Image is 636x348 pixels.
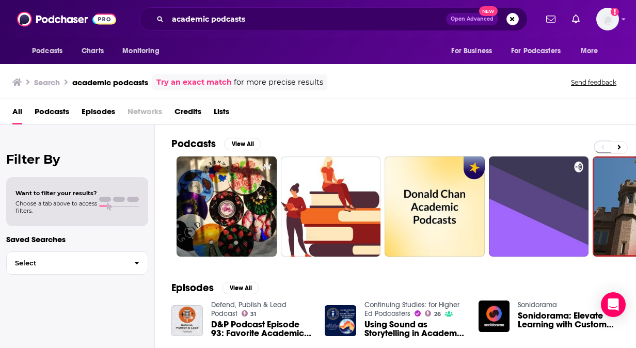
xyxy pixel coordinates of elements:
[518,300,557,309] a: Sonidorama
[574,41,611,61] button: open menu
[82,103,115,124] a: Episodes
[6,234,148,244] p: Saved Searches
[171,281,259,294] a: EpisodesView All
[479,300,510,332] img: Sonidorama: Elevate Learning with Custom Academic Podcasts
[82,44,104,58] span: Charts
[434,312,441,317] span: 26
[242,310,257,317] a: 31
[568,78,619,87] button: Send feedback
[25,41,76,61] button: open menu
[15,200,97,214] span: Choose a tab above to access filters.
[211,300,287,318] a: Defend, Publish & Lead Podcast
[222,282,259,294] button: View All
[115,41,172,61] button: open menu
[451,44,492,58] span: For Business
[611,8,619,16] svg: Add a profile image
[596,8,619,30] img: User Profile
[171,281,214,294] h2: Episodes
[72,77,148,87] h3: academic podcasts
[511,44,561,58] span: For Podcasters
[250,312,256,317] span: 31
[364,320,466,338] a: Using Sound as Storytelling in Academic Podcasts
[364,300,459,318] a: Continuing Studies: for Higher Ed Podcasters
[6,152,148,167] h2: Filter By
[325,305,356,337] img: Using Sound as Storytelling in Academic Podcasts
[224,138,261,150] button: View All
[6,251,148,275] button: Select
[7,260,126,266] span: Select
[451,17,494,22] span: Open Advanced
[128,103,162,124] span: Networks
[171,137,216,150] h2: Podcasts
[35,103,69,124] a: Podcasts
[568,10,584,28] a: Show notifications dropdown
[17,9,116,29] img: Podchaser - Follow, Share and Rate Podcasts
[581,44,598,58] span: More
[542,10,560,28] a: Show notifications dropdown
[504,41,576,61] button: open menu
[122,44,159,58] span: Monitoring
[234,76,323,88] span: for more precise results
[168,11,446,27] input: Search podcasts, credits, & more...
[156,76,232,88] a: Try an exact match
[479,6,498,16] span: New
[34,77,60,87] h3: Search
[15,189,97,197] span: Want to filter your results?
[214,103,229,124] a: Lists
[596,8,619,30] button: Show profile menu
[596,8,619,30] span: Logged in as cnagle
[171,305,203,337] img: D&P Podcast Episode 93: Favorite Academic Podcasts
[211,320,313,338] a: D&P Podcast Episode 93: Favorite Academic Podcasts
[601,292,626,317] div: Open Intercom Messenger
[518,311,619,329] a: Sonidorama: Elevate Learning with Custom Academic Podcasts
[174,103,201,124] a: Credits
[75,41,110,61] a: Charts
[425,310,441,317] a: 26
[446,13,498,25] button: Open AdvancedNew
[171,137,261,150] a: PodcastsView All
[12,103,22,124] a: All
[139,7,528,31] div: Search podcasts, credits, & more...
[32,44,62,58] span: Podcasts
[444,41,505,61] button: open menu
